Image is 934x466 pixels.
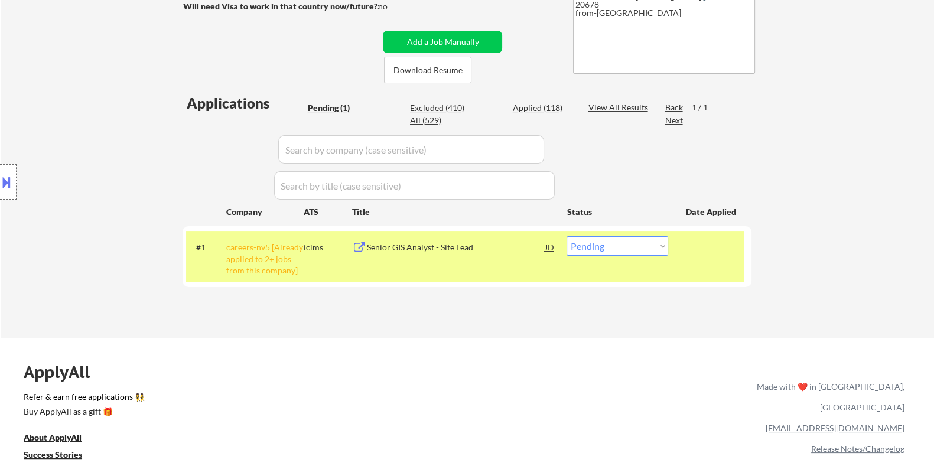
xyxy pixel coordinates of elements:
[24,405,142,420] a: Buy ApplyAll as a gift 🎁
[512,102,571,114] div: Applied (118)
[24,431,98,446] a: About ApplyAll
[303,206,352,218] div: ATS
[186,96,303,110] div: Applications
[383,31,502,53] button: Add a Job Manually
[766,423,904,433] a: [EMAIL_ADDRESS][DOMAIN_NAME]
[665,102,684,113] div: Back
[274,171,555,200] input: Search by title (case sensitive)
[691,102,718,113] div: 1 / 1
[544,236,555,258] div: JD
[183,1,379,11] strong: Will need Visa to work in that country now/future?:
[352,206,555,218] div: Title
[24,362,103,382] div: ApplyAll
[410,102,469,114] div: Excluded (410)
[278,135,544,164] input: Search by company (case sensitive)
[303,242,352,253] div: icims
[226,206,303,218] div: Company
[24,449,82,460] u: Success Stories
[384,57,471,83] button: Download Resume
[24,448,98,463] a: Success Stories
[567,201,668,222] div: Status
[24,408,142,416] div: Buy ApplyAll as a gift 🎁
[366,242,545,253] div: Senior GIS Analyst - Site Lead
[307,102,366,114] div: Pending (1)
[377,1,411,12] div: no
[588,102,651,113] div: View All Results
[226,242,303,276] div: careers-nv5 [Already applied to 2+ jobs from this company]
[752,376,904,418] div: Made with ❤️ in [GEOGRAPHIC_DATA], [GEOGRAPHIC_DATA]
[665,115,684,126] div: Next
[685,206,737,218] div: Date Applied
[24,393,510,405] a: Refer & earn free applications 👯‍♀️
[811,444,904,454] a: Release Notes/Changelog
[24,432,82,442] u: About ApplyAll
[410,115,469,126] div: All (529)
